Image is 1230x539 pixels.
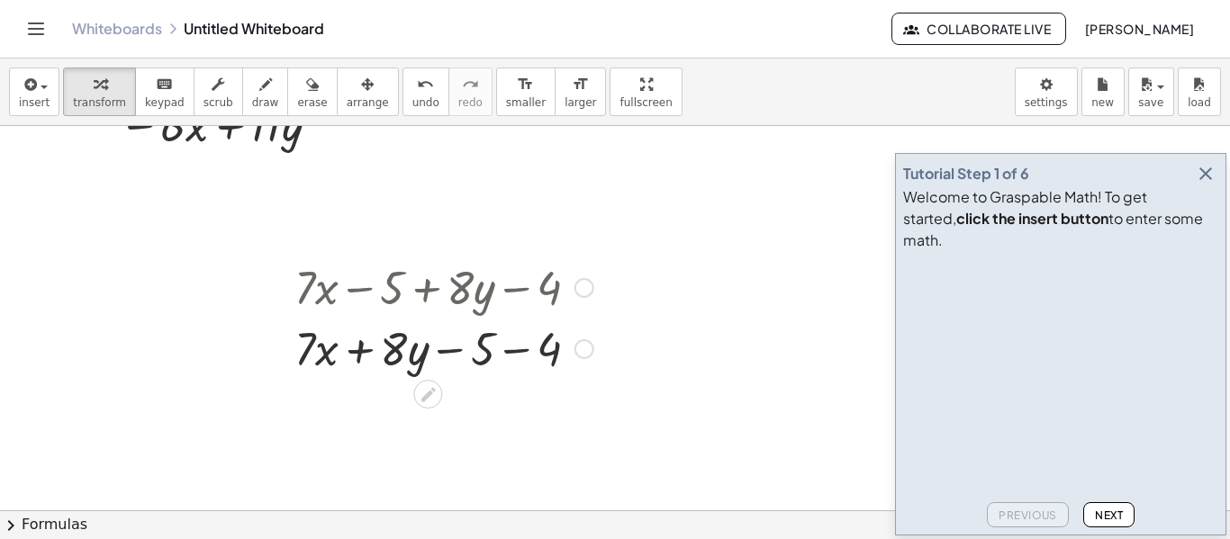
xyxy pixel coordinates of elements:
[448,67,493,116] button: redoredo
[956,209,1108,228] b: click the insert button
[565,96,596,109] span: larger
[63,67,136,116] button: transform
[297,96,327,109] span: erase
[496,67,556,116] button: format_sizesmaller
[22,14,50,43] button: Toggle navigation
[907,21,1051,37] span: Collaborate Live
[287,67,337,116] button: erase
[555,67,606,116] button: format_sizelarger
[412,96,439,109] span: undo
[458,96,483,109] span: redo
[19,96,50,109] span: insert
[572,74,589,95] i: format_size
[72,20,162,38] a: Whiteboards
[252,96,279,109] span: draw
[1095,508,1123,522] span: Next
[462,74,479,95] i: redo
[517,74,534,95] i: format_size
[610,67,682,116] button: fullscreen
[1084,21,1194,37] span: [PERSON_NAME]
[891,13,1066,45] button: Collaborate Live
[413,380,442,409] div: Edit math
[402,67,449,116] button: undoundo
[1070,13,1208,45] button: [PERSON_NAME]
[1083,502,1135,527] button: Next
[347,96,389,109] span: arrange
[903,163,1029,184] div: Tutorial Step 1 of 6
[620,96,672,109] span: fullscreen
[417,74,434,95] i: undo
[242,67,289,116] button: draw
[1188,96,1211,109] span: load
[203,96,233,109] span: scrub
[1128,67,1174,116] button: save
[9,67,59,116] button: insert
[1015,67,1078,116] button: settings
[1081,67,1125,116] button: new
[135,67,194,116] button: keyboardkeypad
[337,67,399,116] button: arrange
[1091,96,1114,109] span: new
[1025,96,1068,109] span: settings
[156,74,173,95] i: keyboard
[1178,67,1221,116] button: load
[506,96,546,109] span: smaller
[73,96,126,109] span: transform
[903,186,1218,251] div: Welcome to Graspable Math! To get started, to enter some math.
[194,67,243,116] button: scrub
[145,96,185,109] span: keypad
[1138,96,1163,109] span: save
